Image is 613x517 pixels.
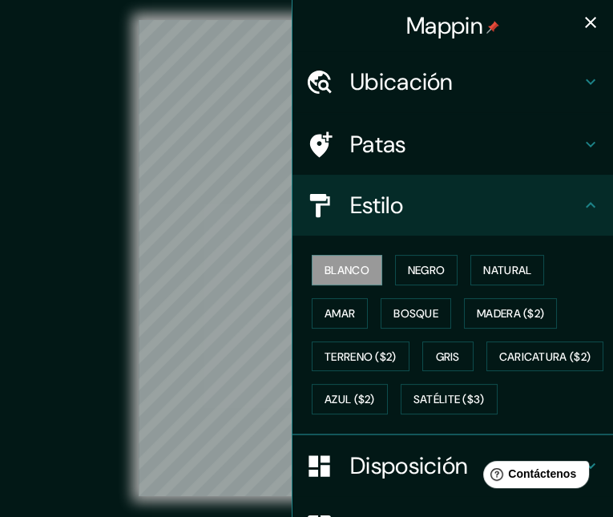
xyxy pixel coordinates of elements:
[393,306,438,321] font: Bosque
[499,349,591,364] font: Caricatura ($2)
[436,349,460,364] font: Gris
[422,341,474,372] button: Gris
[483,263,531,277] font: Natural
[312,384,388,414] button: Azul ($2)
[139,20,475,496] canvas: Mapa
[292,435,613,496] div: Disposición
[292,175,613,236] div: Estilo
[406,10,483,41] font: Mappin
[350,450,468,481] font: Disposición
[395,255,458,285] button: Negro
[401,384,498,414] button: Satélite ($3)
[325,349,397,364] font: Terreno ($2)
[464,298,557,329] button: Madera ($2)
[470,255,544,285] button: Natural
[292,114,613,175] div: Patas
[477,306,544,321] font: Madera ($2)
[381,298,451,329] button: Bosque
[312,298,368,329] button: Amar
[350,190,403,220] font: Estilo
[413,393,485,407] font: Satélite ($3)
[325,306,355,321] font: Amar
[325,393,375,407] font: Azul ($2)
[408,263,446,277] font: Negro
[312,255,382,285] button: Blanco
[486,21,499,34] img: pin-icon.png
[325,263,369,277] font: Blanco
[292,51,613,112] div: Ubicación
[350,129,406,160] font: Patas
[470,454,595,499] iframe: Lanzador de widgets de ayuda
[350,67,454,97] font: Ubicación
[312,341,409,372] button: Terreno ($2)
[486,341,604,372] button: Caricatura ($2)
